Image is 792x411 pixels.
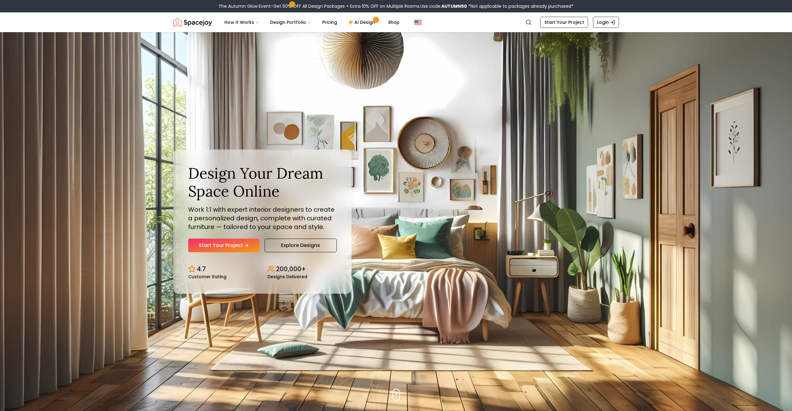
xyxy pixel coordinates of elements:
[593,17,619,28] a: Login
[188,275,227,279] small: Customer Rating
[173,12,619,32] nav: Global
[219,16,405,28] nav: Main
[420,3,467,9] span: Use code:
[188,205,337,231] p: Work 1:1 with expert interior designers to create a personalized design, complete with curated fu...
[317,16,342,28] a: Pricing
[173,16,212,28] img: Spacejoy Logo
[173,16,212,28] a: Spacejoy
[276,265,306,273] p: 200,000+
[265,239,337,252] a: Explore Designs
[197,265,206,273] p: 4.7
[188,239,260,252] a: Start Your Project
[219,3,573,9] div: The Autumn Glow Event-Get 50% OFF All Design Packages + Extra 10% OFF on Multiple Rooms.
[383,16,405,28] a: Shop
[540,17,588,28] a: Start Your Project
[441,3,467,9] b: AUTUMN50
[467,3,573,9] span: *Not applicable to packages already purchased*
[265,16,316,28] button: Design Portfolio
[188,260,337,279] div: Design stats
[267,275,307,279] small: Designs Delivered
[188,164,337,200] h1: Design Your Dream Space Online
[343,16,382,28] a: AI Design
[219,16,264,28] button: How It Works
[414,19,422,26] img: United States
